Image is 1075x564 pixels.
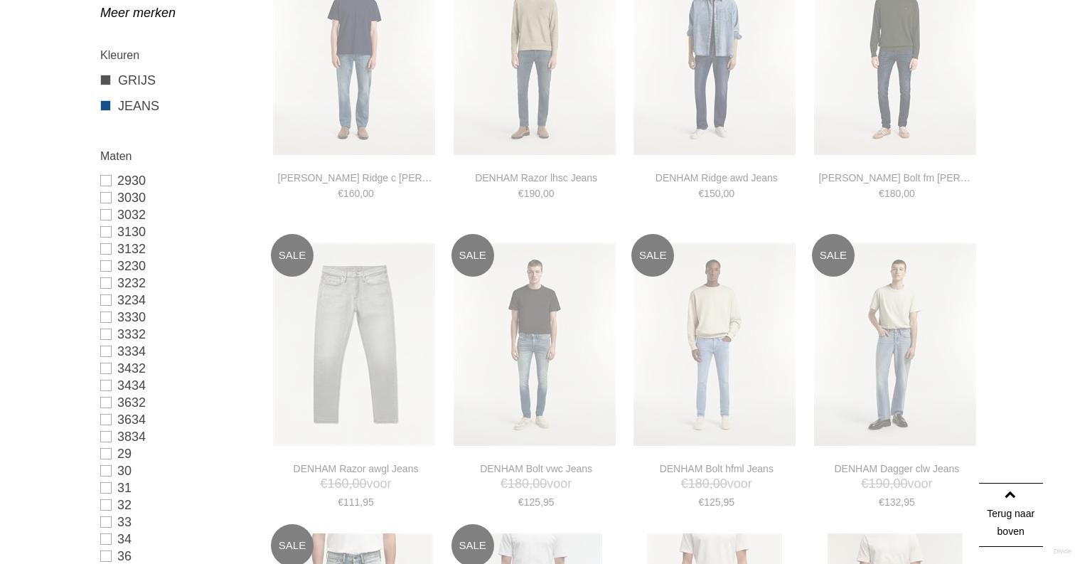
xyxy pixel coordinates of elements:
a: 3030 [100,189,253,206]
a: 3632 [100,394,253,411]
a: 3232 [100,275,253,292]
a: 3434 [100,377,253,394]
a: Meer merken [100,4,253,21]
a: 3334 [100,343,253,360]
a: 29 [100,445,253,462]
a: 3634 [100,411,253,428]
h2: Kleuren [100,46,253,64]
a: 2930 [100,172,253,189]
a: 3132 [100,240,253,257]
a: Terug naar boven [979,483,1043,547]
a: Divide [1054,543,1071,560]
a: 3432 [100,360,253,377]
a: 3330 [100,309,253,326]
a: GRIJS [100,71,253,90]
a: 32 [100,496,253,514]
a: 3332 [100,326,253,343]
h2: Maten [100,147,253,165]
a: 3032 [100,206,253,223]
a: 34 [100,531,253,548]
a: 30 [100,462,253,479]
a: 3234 [100,292,253,309]
a: 3130 [100,223,253,240]
a: 31 [100,479,253,496]
a: 3230 [100,257,253,275]
a: JEANS [100,97,253,115]
a: 33 [100,514,253,531]
a: 3834 [100,428,253,445]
